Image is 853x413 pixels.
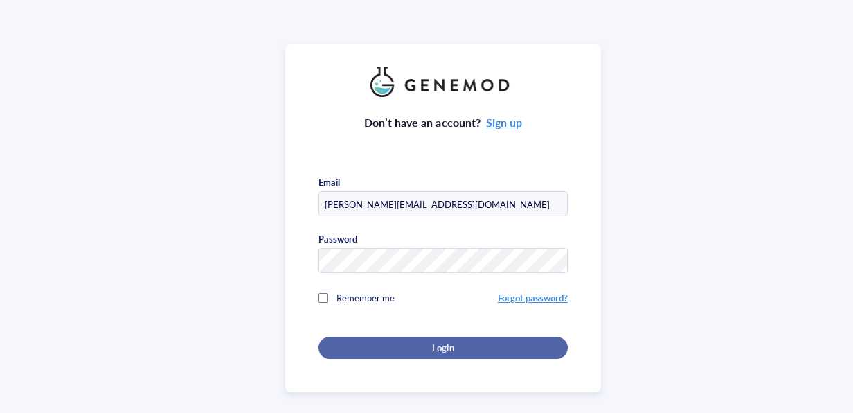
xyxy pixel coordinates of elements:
span: Login [432,342,454,354]
div: Don’t have an account? [364,114,522,132]
button: Login [318,337,568,359]
img: genemod_logo_light-BcqUzbGq.png [370,67,516,97]
span: Remember me [336,291,395,304]
a: Forgot password? [498,291,568,304]
a: Sign up [486,114,522,130]
div: Email [318,176,340,188]
div: Password [318,233,357,245]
